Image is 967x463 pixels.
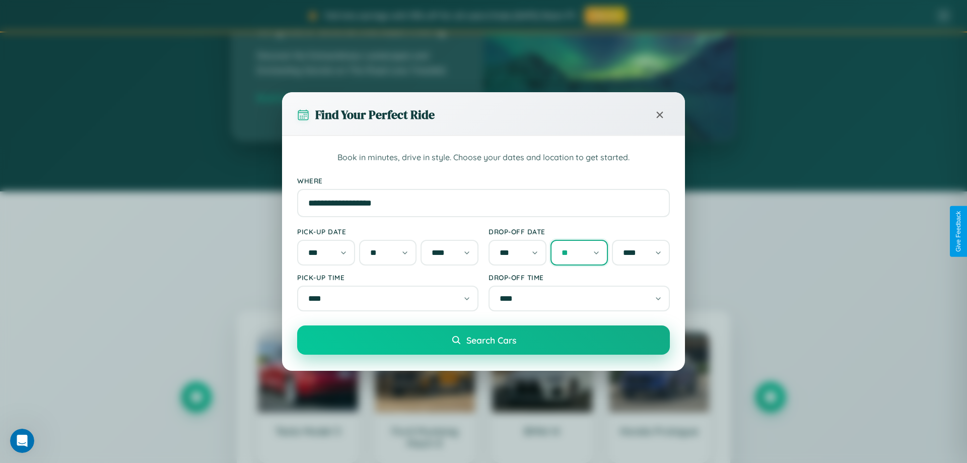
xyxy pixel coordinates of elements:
[297,176,670,185] label: Where
[297,151,670,164] p: Book in minutes, drive in style. Choose your dates and location to get started.
[489,227,670,236] label: Drop-off Date
[297,325,670,355] button: Search Cars
[489,273,670,282] label: Drop-off Time
[315,106,435,123] h3: Find Your Perfect Ride
[297,273,478,282] label: Pick-up Time
[466,335,516,346] span: Search Cars
[297,227,478,236] label: Pick-up Date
